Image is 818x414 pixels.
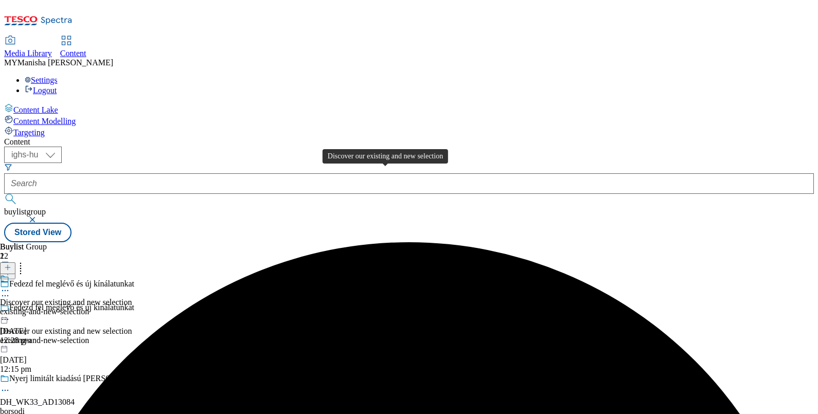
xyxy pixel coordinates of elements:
span: Content Lake [13,105,58,114]
button: Stored View [4,223,72,242]
span: Content Modelling [13,117,76,125]
a: Content [60,37,86,58]
span: Content [60,49,86,58]
span: Media Library [4,49,52,58]
a: Content Modelling [4,115,814,126]
span: Targeting [13,128,45,137]
input: Search [4,173,814,194]
span: Manisha [PERSON_NAME] [17,58,113,67]
div: Content [4,137,814,147]
a: Media Library [4,37,52,58]
a: Content Lake [4,103,814,115]
a: Settings [25,76,58,84]
div: Nyerj limitált kiadású [PERSON_NAME] x JBL hangszórót! [9,374,211,383]
a: Targeting [4,126,814,137]
a: Logout [25,86,57,95]
svg: Search Filters [4,163,12,171]
span: buylistgroup [4,207,46,216]
span: MY [4,58,17,67]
